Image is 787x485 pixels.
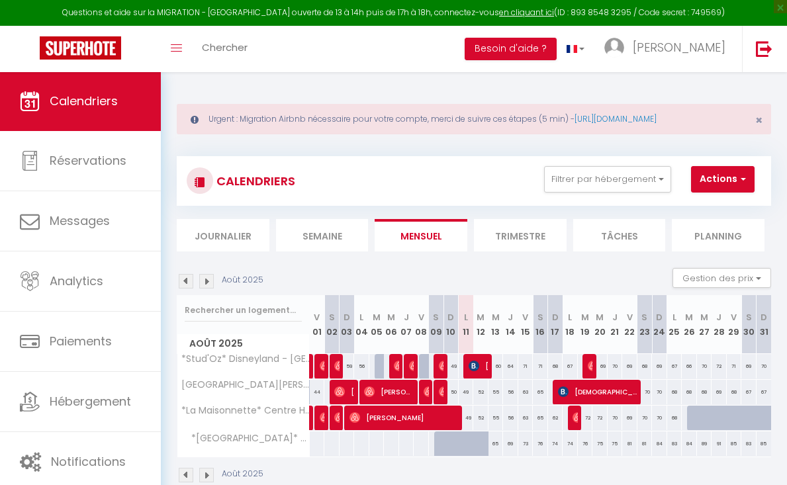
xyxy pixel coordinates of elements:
th: 01 [310,295,325,354]
li: Mensuel [375,219,467,251]
button: Close [755,114,763,126]
th: 29 [727,295,742,354]
th: 25 [667,295,682,354]
th: 07 [399,295,414,354]
abbr: D [761,311,767,324]
a: ... [PERSON_NAME] [594,26,742,72]
abbr: D [447,311,454,324]
h3: CALENDRIERS [213,166,295,196]
th: 03 [340,295,355,354]
span: [PERSON_NAME] [320,353,325,378]
div: 70 [637,380,653,404]
abbr: M [581,311,589,324]
div: 56 [503,406,518,430]
abbr: D [344,311,350,324]
div: 44 [310,380,325,404]
span: [PERSON_NAME] [334,379,355,404]
abbr: M [387,311,395,324]
th: 23 [637,295,653,354]
span: [PERSON_NAME] [469,353,489,378]
div: 68 [637,354,653,378]
span: [PERSON_NAME] [409,353,414,378]
span: *La Maisonnette* Centre Historique [179,406,312,416]
abbr: J [404,311,409,324]
div: 56 [354,354,369,378]
span: [PERSON_NAME] [588,353,593,378]
p: Août 2025 [222,468,263,480]
div: 70 [608,354,623,378]
div: 64 [503,354,518,378]
span: *Stud'Oz* Disneyland - [GEOGRAPHIC_DATA] [179,354,312,364]
button: Actions [691,166,755,193]
th: 17 [548,295,563,354]
div: 74 [548,431,563,456]
th: 19 [578,295,593,354]
span: [PERSON_NAME] [424,379,429,404]
th: 24 [652,295,667,354]
abbr: M [492,311,500,324]
div: 71 [727,354,742,378]
th: 27 [697,295,712,354]
div: 66 [682,354,697,378]
div: 63 [518,380,533,404]
abbr: J [716,311,721,324]
span: [PERSON_NAME] [394,353,399,378]
div: 68 [667,406,682,430]
div: 68 [727,380,742,404]
div: 70 [652,406,667,430]
th: 10 [443,295,459,354]
span: Analytics [50,273,103,289]
img: logout [756,40,772,57]
abbr: M [373,311,381,324]
th: 14 [503,295,518,354]
th: 31 [757,295,772,354]
span: × [755,112,763,128]
span: Août 2025 [177,334,309,353]
span: [PERSON_NAME] [349,405,461,430]
div: 69 [741,354,757,378]
abbr: D [552,311,559,324]
div: 70 [637,406,653,430]
li: Semaine [276,219,369,251]
span: Paiements [50,333,112,349]
div: 76 [578,431,593,456]
span: Salem Debbiche [334,353,340,378]
div: 52 [473,380,488,404]
div: 70 [608,406,623,430]
div: 74 [563,431,578,456]
abbr: V [314,311,320,324]
abbr: L [359,311,363,324]
th: 09 [429,295,444,354]
th: 18 [563,295,578,354]
div: 75 [608,431,623,456]
span: [PERSON_NAME] [439,353,444,378]
th: 16 [533,295,548,354]
abbr: V [418,311,424,324]
th: 04 [354,295,369,354]
abbr: V [731,311,737,324]
abbr: S [641,311,647,324]
div: 67 [667,354,682,378]
button: Filtrer par hébergement [544,166,671,193]
div: 49 [459,380,474,404]
button: Gestion des prix [672,268,771,288]
div: 72 [592,406,608,430]
div: 49 [443,354,459,378]
div: 72 [712,354,727,378]
div: 81 [637,431,653,456]
div: 63 [518,406,533,430]
a: [URL][DOMAIN_NAME] [575,113,657,124]
span: [PERSON_NAME] [334,405,340,430]
th: 15 [518,295,533,354]
abbr: M [700,311,708,324]
th: 11 [459,295,474,354]
span: [DEMOGRAPHIC_DATA][PERSON_NAME] [558,379,639,404]
div: 68 [667,380,682,404]
abbr: J [612,311,618,324]
div: 69 [622,406,637,430]
abbr: L [464,311,468,324]
div: 72 [578,406,593,430]
th: 28 [712,295,727,354]
div: 89 [697,431,712,456]
div: 68 [697,380,712,404]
